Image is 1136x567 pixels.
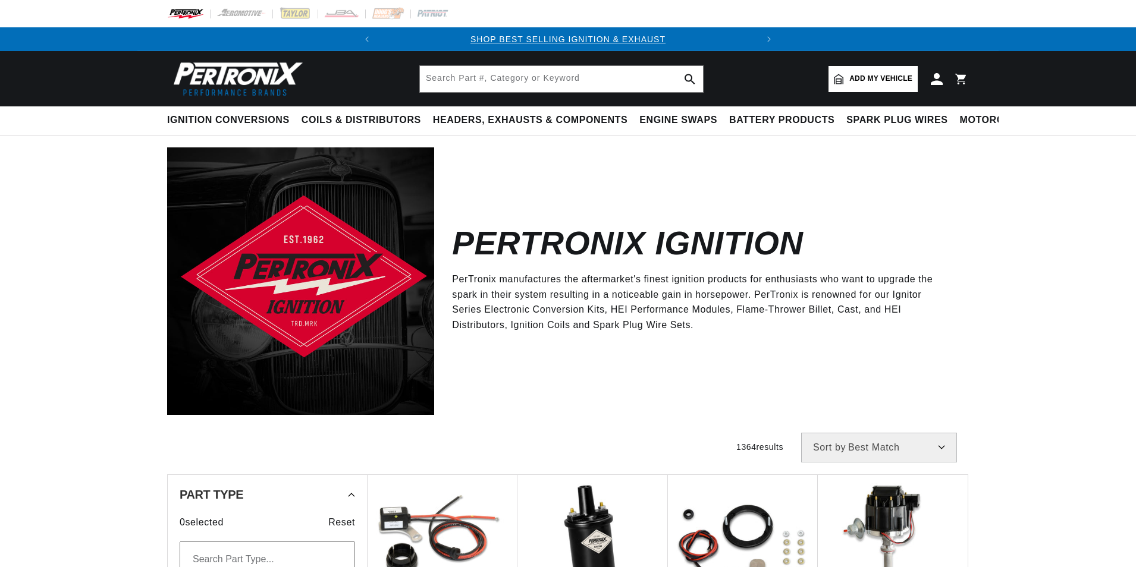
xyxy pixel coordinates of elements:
button: search button [677,66,703,92]
span: Part Type [180,489,243,500]
select: Sort by [801,433,957,462]
summary: Spark Plug Wires [840,106,953,134]
img: Pertronix Ignition [167,147,434,414]
input: Search Part #, Category or Keyword [420,66,703,92]
summary: Ignition Conversions [167,106,296,134]
span: Reset [328,515,355,530]
span: Coils & Distributors [302,114,421,127]
button: Translation missing: en.sections.announcements.previous_announcement [355,27,379,51]
span: Add my vehicle [849,73,912,84]
span: Battery Products [729,114,834,127]
span: 0 selected [180,515,224,530]
span: Ignition Conversions [167,114,290,127]
img: Pertronix [167,58,304,99]
span: Motorcycle [960,114,1031,127]
a: Add my vehicle [829,66,918,92]
span: Spark Plug Wires [846,114,947,127]
span: Headers, Exhausts & Components [433,114,627,127]
summary: Coils & Distributors [296,106,427,134]
span: 1364 results [736,442,783,452]
slideshow-component: Translation missing: en.sections.announcements.announcement_bar [137,27,999,51]
a: SHOP BEST SELLING IGNITION & EXHAUST [470,34,666,44]
summary: Engine Swaps [633,106,723,134]
span: Sort by [813,443,846,452]
div: 1 of 2 [379,33,757,46]
summary: Motorcycle [954,106,1037,134]
h2: Pertronix Ignition [452,229,803,257]
button: Translation missing: en.sections.announcements.next_announcement [757,27,781,51]
p: PerTronix manufactures the aftermarket's finest ignition products for enthusiasts who want to upg... [452,272,951,332]
div: Announcement [379,33,757,46]
summary: Battery Products [723,106,840,134]
summary: Headers, Exhausts & Components [427,106,633,134]
span: Engine Swaps [639,114,717,127]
